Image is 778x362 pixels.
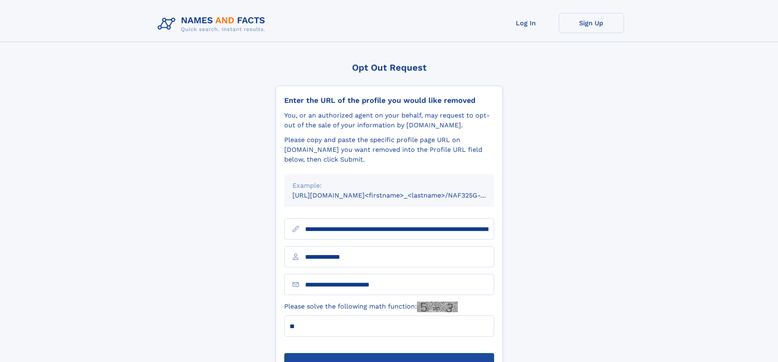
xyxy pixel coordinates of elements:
[284,302,458,312] label: Please solve the following math function:
[559,13,624,33] a: Sign Up
[154,13,272,35] img: Logo Names and Facts
[292,181,486,191] div: Example:
[493,13,559,33] a: Log In
[276,62,503,73] div: Opt Out Request
[284,111,494,130] div: You, or an authorized agent on your behalf, may request to opt-out of the sale of your informatio...
[284,96,494,105] div: Enter the URL of the profile you would like removed
[292,191,510,199] small: [URL][DOMAIN_NAME]<firstname>_<lastname>/NAF325G-xxxxxxxx
[284,135,494,164] div: Please copy and paste the specific profile page URL on [DOMAIN_NAME] you want removed into the Pr...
